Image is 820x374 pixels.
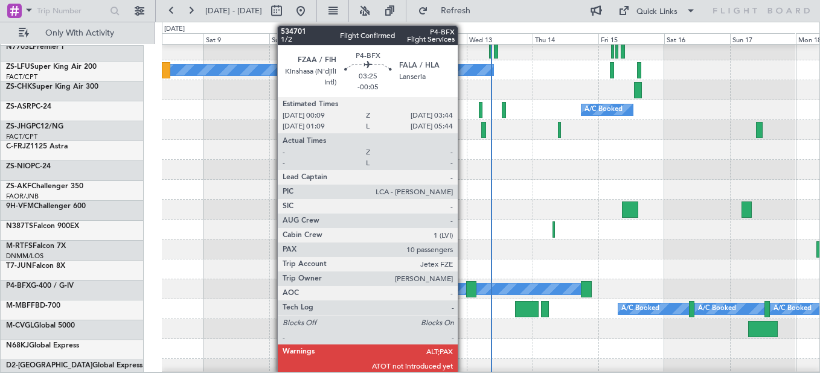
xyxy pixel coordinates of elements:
[6,262,65,270] a: T7-JUNFalcon 8X
[6,43,33,51] span: N770SL
[698,300,736,318] div: A/C Booked
[203,33,269,44] div: Sat 9
[6,63,30,71] span: ZS-LFU
[6,123,31,130] span: ZS-JHG
[6,302,60,309] a: M-MBFFBD-700
[31,29,127,37] span: Only With Activity
[774,300,812,318] div: A/C Booked
[205,5,262,16] span: [DATE] - [DATE]
[401,33,467,44] div: Tue 12
[6,262,32,270] span: T7-JUN
[6,302,35,309] span: M-MBFF
[412,1,485,21] button: Refresh
[621,300,659,318] div: A/C Booked
[6,342,79,349] a: N68KJGlobal Express
[6,103,51,110] a: ZS-ASRPC-24
[6,163,31,170] span: ZS-NIO
[612,1,702,21] button: Quick Links
[664,33,730,44] div: Sat 16
[269,33,335,44] div: Sun 10
[6,192,39,201] a: FAOR/JNB
[6,132,37,141] a: FACT/CPT
[6,143,68,150] a: C-FRJZ1125 Astra
[335,33,401,44] div: Mon 11
[6,203,86,210] a: 9H-VFMChallenger 600
[598,33,664,44] div: Fri 15
[6,282,74,290] a: P4-BFXG-400 / G-IV
[6,43,63,51] a: N770SLPremier I
[6,183,31,190] span: ZS-AKF
[362,61,400,79] div: A/C Booked
[533,33,598,44] div: Thu 14
[6,223,79,230] a: N387TSFalcon 900EX
[6,322,34,329] span: M-CVGL
[6,143,30,150] span: C-FRJZ
[636,6,677,18] div: Quick Links
[467,33,533,44] div: Wed 13
[138,33,203,44] div: Fri 8
[730,33,796,44] div: Sun 17
[6,322,75,329] a: M-CVGLGlobal 5000
[431,7,481,15] span: Refresh
[6,183,83,190] a: ZS-AKFChallenger 350
[6,282,31,290] span: P4-BFX
[6,163,51,170] a: ZS-NIOPC-24
[13,24,131,43] button: Only With Activity
[6,362,92,369] span: D2-[GEOGRAPHIC_DATA]
[37,2,106,20] input: Trip Number
[6,242,33,250] span: M-RTFS
[6,242,66,250] a: M-RTFSFalcon 7X
[405,280,443,298] div: A/C Booked
[6,203,34,210] span: 9H-VFM
[6,252,43,261] a: DNMM/LOS
[6,63,97,71] a: ZS-LFUSuper King Air 200
[6,83,32,90] span: ZS-CHK
[6,83,98,90] a: ZS-CHKSuper King Air 300
[164,24,185,34] div: [DATE]
[6,223,33,230] span: N387TS
[6,123,63,130] a: ZS-JHGPC12/NG
[6,362,143,369] a: D2-[GEOGRAPHIC_DATA]Global Express
[6,342,29,349] span: N68KJ
[6,72,37,81] a: FACT/CPT
[585,101,623,119] div: A/C Booked
[6,103,31,110] span: ZS-ASR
